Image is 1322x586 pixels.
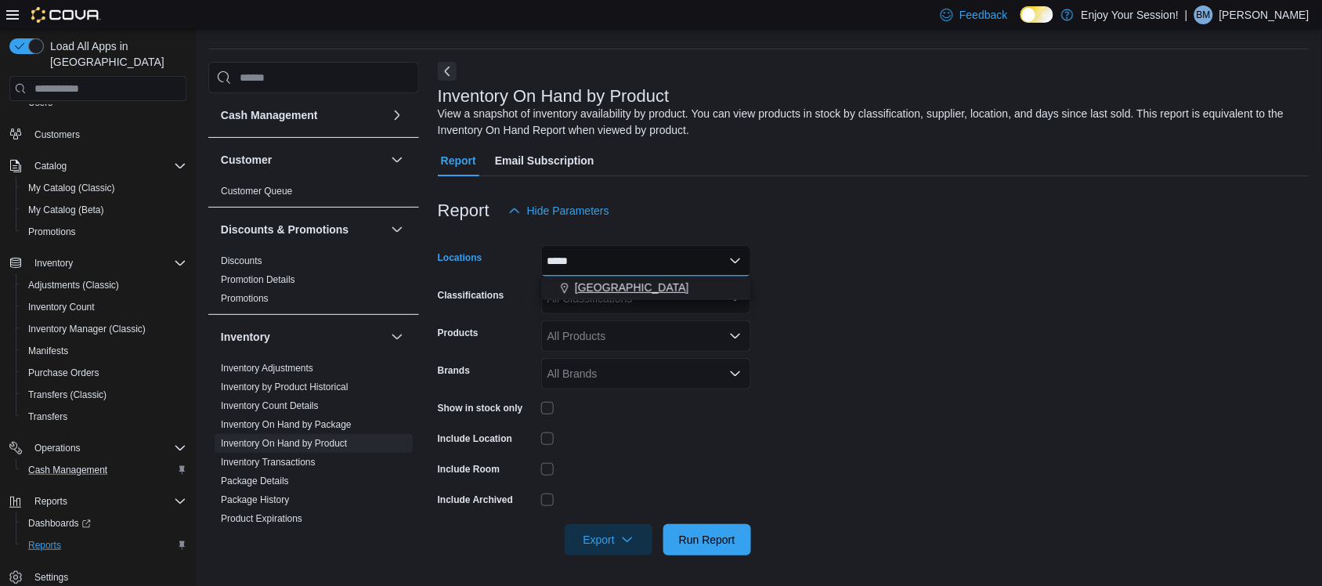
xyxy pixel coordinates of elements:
button: Customer [388,150,406,169]
button: Reports [28,492,74,511]
span: Transfers [22,407,186,426]
span: Reports [28,492,186,511]
button: Inventory Count [16,296,193,318]
span: My Catalog (Classic) [22,179,186,197]
button: Customer [221,152,385,168]
span: Export [574,524,643,555]
span: Manifests [28,345,68,357]
span: Reports [34,495,67,508]
span: Adjustments (Classic) [28,279,119,291]
span: Reports [28,539,61,552]
span: [GEOGRAPHIC_DATA] [575,280,689,295]
div: Bryan Muise [1194,5,1213,24]
span: Customer Queue [221,185,292,197]
span: Transfers [28,411,67,423]
button: Promotions [16,221,193,243]
span: Inventory [34,257,73,269]
span: Promotions [22,222,186,241]
span: Report [441,145,476,176]
button: Operations [28,439,87,458]
span: Inventory Manager (Classic) [22,320,186,338]
button: Next [438,62,457,81]
span: Reports [22,536,186,555]
span: Customers [28,125,186,144]
button: Catalog [3,155,193,177]
button: [GEOGRAPHIC_DATA] [541,277,751,299]
a: My Catalog (Beta) [22,201,110,219]
span: Cash Management [28,464,107,476]
a: Transfers [22,407,74,426]
span: Run Report [679,532,735,548]
span: My Catalog (Beta) [22,201,186,219]
span: Package Details [221,475,289,487]
a: Inventory On Hand by Product [221,438,347,449]
button: Customers [3,123,193,146]
div: Discounts & Promotions [208,251,419,314]
h3: Inventory [221,329,270,345]
span: Inventory Transactions [221,456,316,468]
a: Inventory Transactions [221,457,316,468]
h3: Report [438,201,489,220]
span: Operations [34,442,81,454]
span: Promotions [28,226,76,238]
span: Inventory Count Details [221,400,319,412]
button: Discounts & Promotions [388,220,406,239]
span: BM [1197,5,1211,24]
h3: Inventory On Hand by Product [438,87,670,106]
a: Inventory On Hand by Package [221,419,352,430]
span: Catalog [28,157,186,175]
a: Dashboards [22,514,97,533]
button: Inventory [221,329,385,345]
span: Catalog [34,160,67,172]
button: Reports [16,534,193,556]
span: Dashboards [28,517,91,530]
span: Load All Apps in [GEOGRAPHIC_DATA] [44,38,186,70]
a: Discounts [221,255,262,266]
button: Cash Management [388,106,406,125]
span: Inventory [28,254,186,273]
button: Close list of options [729,255,742,267]
span: Transfers (Classic) [22,385,186,404]
span: Hide Parameters [527,203,609,219]
button: Inventory [3,252,193,274]
button: Transfers [16,406,193,428]
span: Email Subscription [495,145,594,176]
span: Inventory On Hand by Product [221,437,347,450]
button: Operations [3,437,193,459]
div: Customer [208,182,419,207]
a: Promotion Details [221,274,295,285]
label: Include Location [438,432,512,445]
input: Dark Mode [1020,6,1053,23]
span: Purchase Orders [28,367,99,379]
button: Cash Management [221,107,385,123]
a: Package Details [221,476,289,487]
span: Manifests [22,342,186,360]
span: My Catalog (Beta) [28,204,104,216]
a: Promotions [22,222,82,241]
button: Manifests [16,340,193,362]
span: Dark Mode [1020,23,1021,24]
label: Brands [438,364,470,377]
a: Adjustments (Classic) [22,276,125,295]
div: Choose from the following options [541,277,751,299]
label: Products [438,327,479,339]
p: | [1185,5,1188,24]
label: Locations [438,251,482,264]
span: Customers [34,128,80,141]
h3: Cash Management [221,107,318,123]
span: Operations [28,439,186,458]
button: Inventory Manager (Classic) [16,318,193,340]
span: Cash Management [22,461,186,479]
span: Purchase Orders [221,531,292,544]
h3: Customer [221,152,272,168]
button: Adjustments (Classic) [16,274,193,296]
a: Transfers (Classic) [22,385,113,404]
span: Dashboards [22,514,186,533]
span: Promotions [221,292,269,305]
a: Cash Management [22,461,114,479]
a: Inventory Manager (Classic) [22,320,152,338]
label: Classifications [438,289,504,302]
label: Show in stock only [438,402,523,414]
label: Include Room [438,463,500,476]
button: Inventory [28,254,79,273]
